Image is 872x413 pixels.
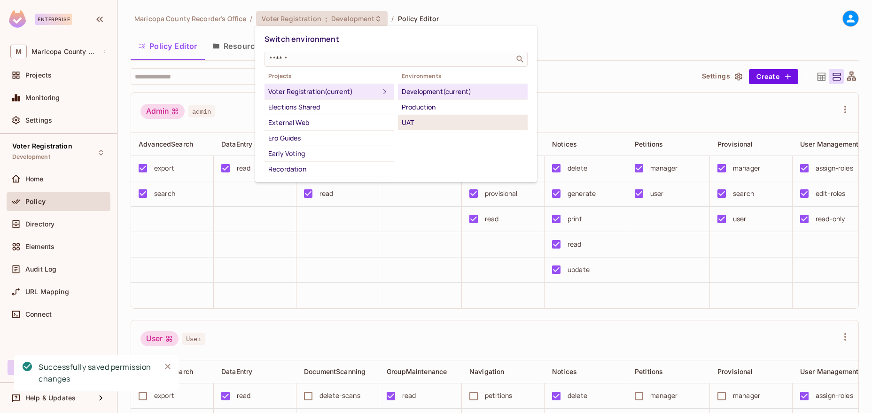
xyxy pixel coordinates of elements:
span: Switch environment [265,34,339,44]
div: Recordation [268,164,390,175]
div: Voter Registration (current) [268,86,379,97]
div: Successfully saved permission changes [39,361,153,385]
div: Elections Shared [268,101,390,113]
div: Early Voting [268,148,390,159]
div: External Web [268,117,390,128]
button: Close [161,359,175,374]
span: Environments [398,72,528,80]
div: Development (current) [402,86,524,97]
span: Projects [265,72,394,80]
div: Ero Guides [268,132,390,144]
div: UAT [402,117,524,128]
div: Production [402,101,524,113]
